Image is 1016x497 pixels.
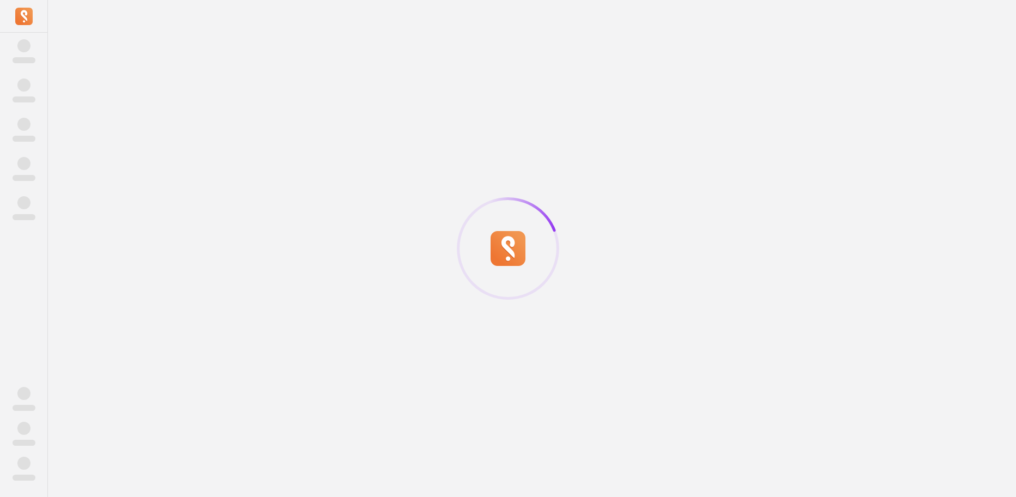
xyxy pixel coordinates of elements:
span: ‌ [13,96,35,102]
span: ‌ [13,175,35,181]
span: ‌ [17,196,30,209]
span: ‌ [13,440,35,446]
span: ‌ [13,405,35,411]
span: ‌ [17,422,30,435]
span: ‌ [17,39,30,52]
span: ‌ [17,78,30,92]
span: ‌ [17,457,30,470]
span: ‌ [13,57,35,63]
span: ‌ [13,475,35,481]
span: ‌ [17,157,30,170]
span: ‌ [17,118,30,131]
span: ‌ [13,214,35,220]
span: ‌ [17,387,30,400]
span: ‌ [13,136,35,142]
